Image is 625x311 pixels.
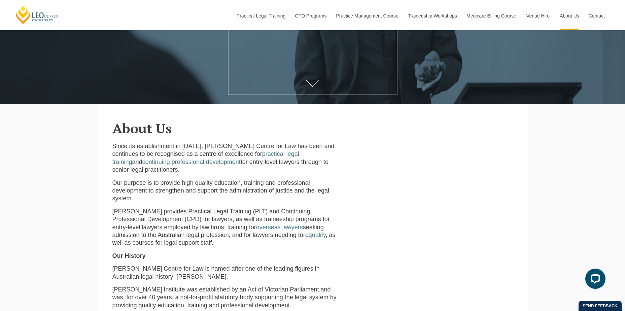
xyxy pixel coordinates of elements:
[521,1,555,30] a: Venue Hire
[555,1,584,30] a: About Us
[580,266,608,294] iframe: LiveChat chat widget
[112,208,342,247] p: [PERSON_NAME] provides Practical Legal Training (PLT) and Continuing Professional Development (CP...
[403,1,461,30] a: Traineeship Workshops
[112,179,342,203] p: Our purpose is to provide high quality education, training and professional development to streng...
[112,286,342,309] p: [PERSON_NAME] Institute was established by an Act of Victorian Parliament and was, for over 40 ye...
[15,5,60,25] a: [PERSON_NAME] Centre for Law
[584,1,610,30] a: Contact
[232,1,290,30] a: Practical Legal Training
[112,150,299,165] a: practical legal training
[290,1,331,30] a: CPD Programs
[112,142,342,174] p: Since its establishment in [DATE], [PERSON_NAME] Centre for Law has been and continues to be reco...
[112,265,342,281] p: [PERSON_NAME] Centre for Law is named after one of the leading figures in Australian legal histor...
[303,232,326,238] a: requalify
[256,224,303,231] a: overseas lawyers
[331,1,403,30] a: Practice Management Course
[112,121,513,136] h2: About Us
[112,252,146,259] strong: Our History
[142,159,241,165] a: continuing professional development
[461,1,521,30] a: Medicare Billing Course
